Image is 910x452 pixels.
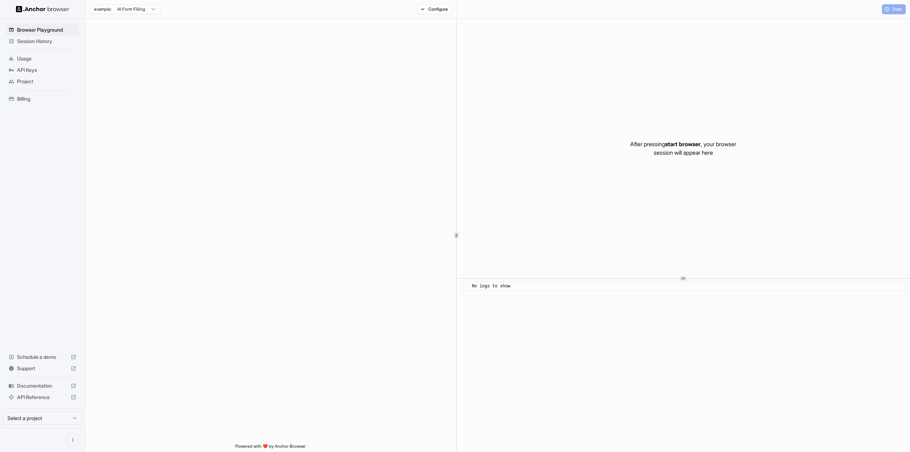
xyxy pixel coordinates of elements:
span: example: [94,6,112,12]
button: Configure [417,4,452,14]
div: Support [6,363,79,374]
span: Project [17,78,76,85]
span: Powered with ❤️ by Anchor Browser [235,443,306,452]
span: API Reference [17,394,68,401]
span: Session History [17,38,76,45]
span: Schedule a demo [17,353,68,361]
div: Usage [6,53,79,64]
span: API Keys [17,67,76,74]
span: Usage [17,55,76,62]
span: Support [17,365,68,372]
div: Browser Playground [6,24,79,36]
div: Documentation [6,380,79,392]
span: Browser Playground [17,26,76,33]
button: Open menu [66,434,79,446]
span: No logs to show [472,284,510,289]
img: Anchor Logo [16,6,69,12]
span: Documentation [17,382,68,389]
span: start browser [665,140,701,148]
div: API Reference [6,392,79,403]
span: Billing [17,95,76,102]
div: Billing [6,93,79,105]
div: Project [6,76,79,87]
div: Schedule a demo [6,351,79,363]
p: After pressing , your browser session will appear here [630,140,736,157]
div: Session History [6,36,79,47]
div: API Keys [6,64,79,76]
span: ​ [463,283,467,290]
